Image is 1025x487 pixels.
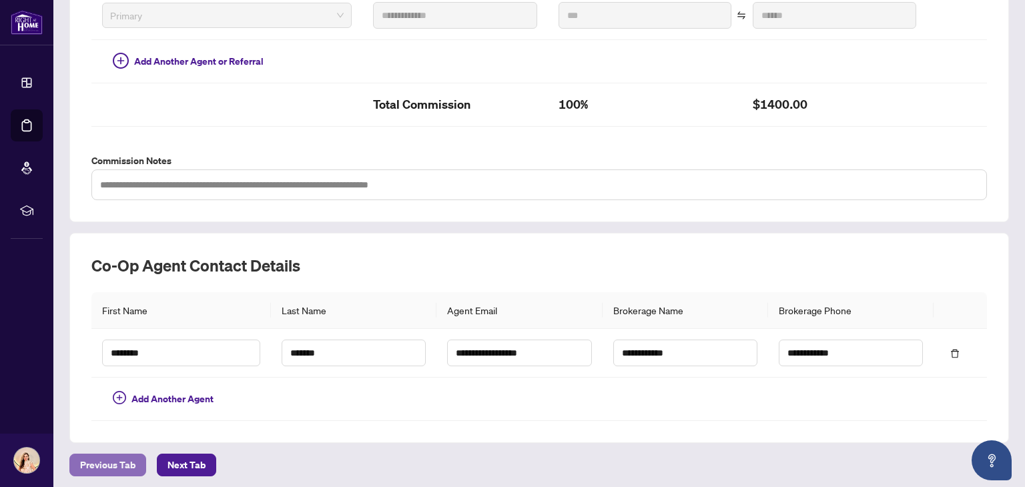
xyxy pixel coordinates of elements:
[91,292,271,329] th: First Name
[167,454,206,476] span: Next Tab
[11,10,43,35] img: logo
[69,454,146,476] button: Previous Tab
[972,440,1012,480] button: Open asap
[80,454,135,476] span: Previous Tab
[373,94,537,115] h2: Total Commission
[102,51,274,72] button: Add Another Agent or Referral
[737,11,746,20] span: swap
[102,388,224,410] button: Add Another Agent
[113,391,126,404] span: plus-circle
[91,153,987,168] label: Commission Notes
[271,292,436,329] th: Last Name
[14,448,39,473] img: Profile Icon
[559,94,731,115] h2: 100%
[91,255,987,276] h2: Co-op Agent Contact Details
[134,54,264,69] span: Add Another Agent or Referral
[768,292,934,329] th: Brokerage Phone
[753,94,916,115] h2: $1400.00
[157,454,216,476] button: Next Tab
[113,53,129,69] span: plus-circle
[603,292,768,329] th: Brokerage Name
[110,5,344,25] span: Primary
[950,349,960,358] span: delete
[131,392,214,406] span: Add Another Agent
[436,292,602,329] th: Agent Email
